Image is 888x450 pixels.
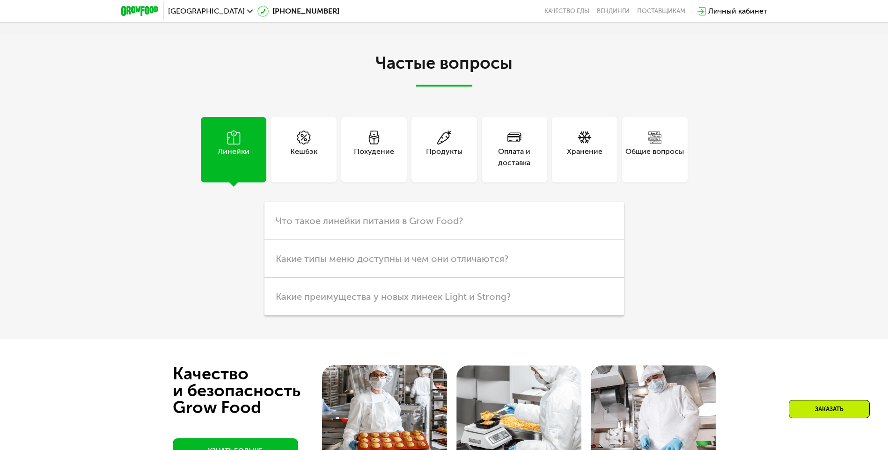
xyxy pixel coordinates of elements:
[290,146,317,168] div: Кешбэк
[482,146,547,168] div: Оплата и доставка
[544,7,589,15] a: Качество еды
[168,7,245,15] span: [GEOGRAPHIC_DATA]
[597,7,630,15] a: Вендинги
[567,146,602,168] div: Хранение
[708,6,767,17] div: Личный кабинет
[182,54,706,87] h2: Частые вопросы
[276,253,508,264] span: Какие типы меню доступны и чем они отличаются?
[257,6,339,17] a: [PHONE_NUMBER]
[218,146,250,168] div: Линейки
[354,146,394,168] div: Похудение
[789,400,870,418] div: Заказать
[625,146,684,168] div: Общие вопросы
[276,291,511,302] span: Какие преимущества у новых линеек Light и Strong?
[276,215,463,226] span: Что такое линейки питания в Grow Food?
[173,365,335,416] div: Качество и безопасность Grow Food
[637,7,685,15] div: поставщикам
[426,146,462,168] div: Продукты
